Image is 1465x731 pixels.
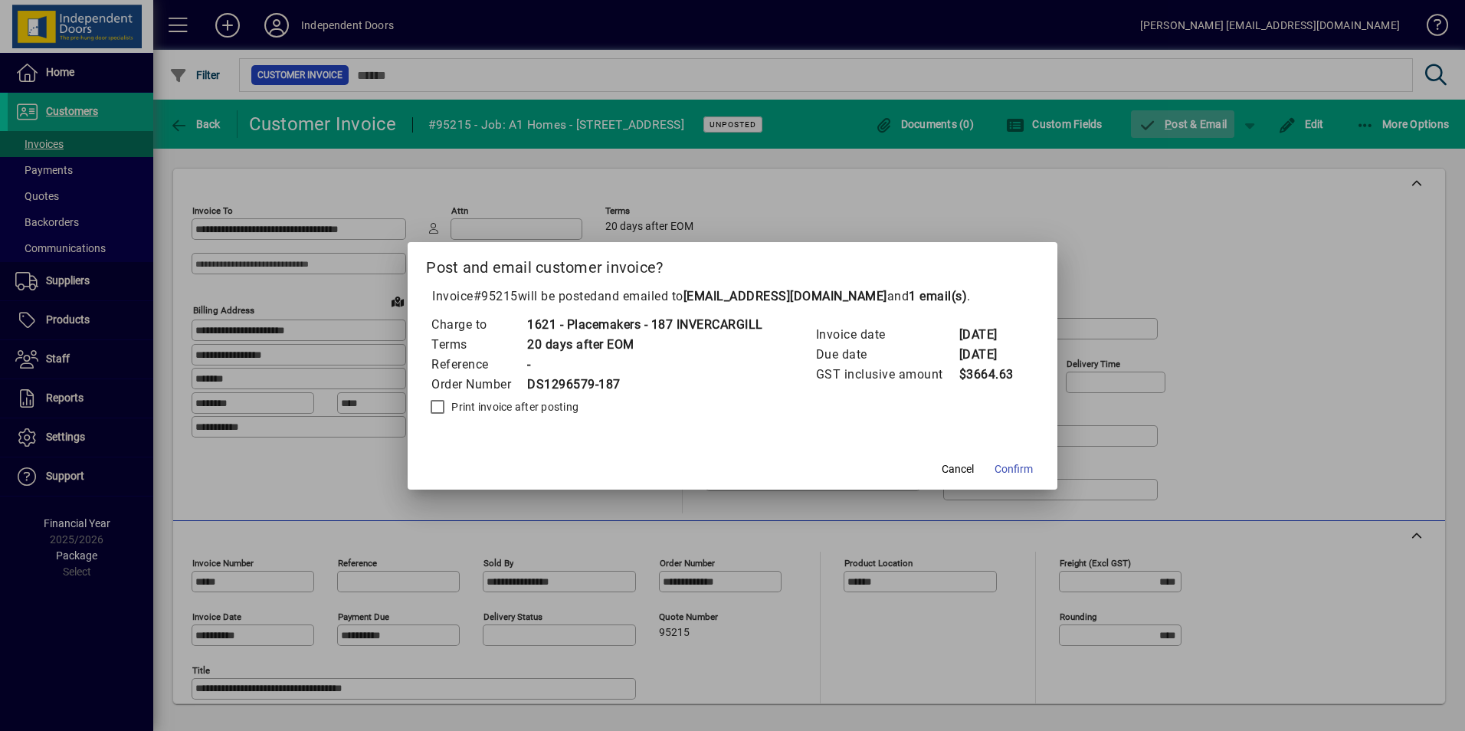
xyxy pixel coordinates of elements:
[431,315,526,335] td: Charge to
[526,355,763,375] td: -
[959,345,1020,365] td: [DATE]
[933,456,982,484] button: Cancel
[448,399,578,415] label: Print invoice after posting
[526,315,763,335] td: 1621 - Placemakers - 187 INVERCARGILL
[959,365,1020,385] td: $3664.63
[909,289,967,303] b: 1 email(s)
[887,289,968,303] span: and
[474,289,518,303] span: #95215
[815,325,959,345] td: Invoice date
[526,375,763,395] td: DS1296579-187
[683,289,887,303] b: [EMAIL_ADDRESS][DOMAIN_NAME]
[815,365,959,385] td: GST inclusive amount
[426,287,1039,306] p: Invoice will be posted .
[988,456,1039,484] button: Confirm
[408,242,1057,287] h2: Post and email customer invoice?
[995,461,1033,477] span: Confirm
[526,335,763,355] td: 20 days after EOM
[959,325,1020,345] td: [DATE]
[431,375,526,395] td: Order Number
[942,461,974,477] span: Cancel
[598,289,968,303] span: and emailed to
[815,345,959,365] td: Due date
[431,335,526,355] td: Terms
[431,355,526,375] td: Reference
